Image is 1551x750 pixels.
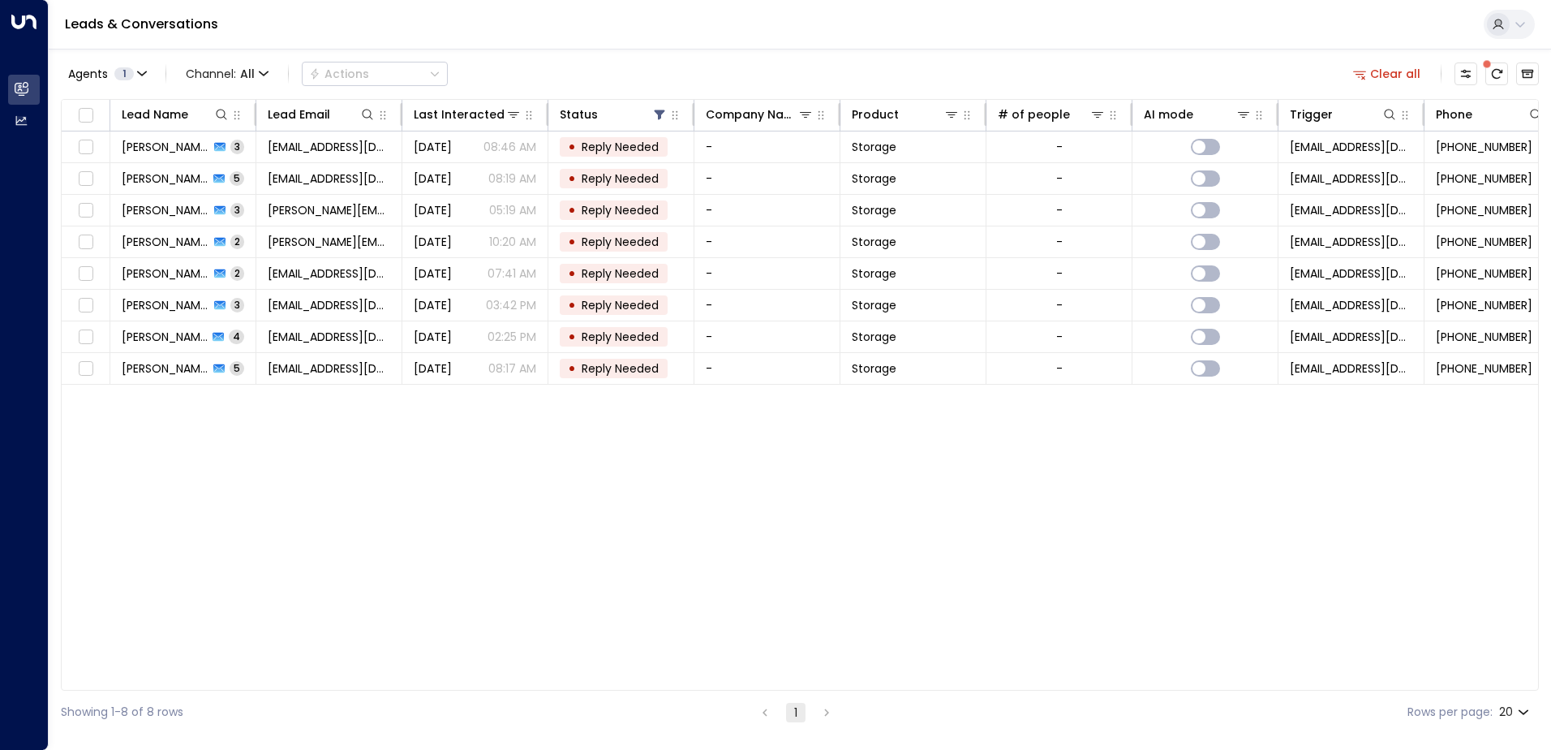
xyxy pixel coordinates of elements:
[1056,265,1063,282] div: -
[694,195,840,226] td: -
[240,67,255,80] span: All
[568,355,576,382] div: •
[1436,265,1532,282] span: +447745859112
[65,15,218,33] a: Leads & Conversations
[122,170,208,187] span: Muhammad Tahir Ali
[268,360,390,377] span: cjsj55@gmail.com
[489,202,536,218] p: 05:19 AM
[786,703,806,722] button: page 1
[61,62,153,85] button: Agents1
[1407,704,1493,721] label: Rows per page:
[1436,329,1532,345] span: +447492285405
[75,359,96,379] span: Toggle select row
[582,234,659,250] span: Reply Needed
[852,329,896,345] span: Storage
[122,329,208,345] span: Rohena Hanif
[75,327,96,347] span: Toggle select row
[1290,360,1412,377] span: leads@space-station.co.uk
[998,105,1106,124] div: # of people
[706,105,814,124] div: Company Name
[414,105,522,124] div: Last Interacted
[568,133,576,161] div: •
[75,232,96,252] span: Toggle select row
[75,106,96,126] span: Toggle select all
[268,329,390,345] span: rohenahanif@hotmail.com
[1499,700,1532,724] div: 20
[268,170,390,187] span: tahir_86@live.co.uk
[1290,170,1412,187] span: leads@space-station.co.uk
[268,297,390,313] span: abdul.basit453@gmail.com
[488,170,536,187] p: 08:19 AM
[694,226,840,257] td: -
[229,330,244,343] span: 4
[1056,170,1063,187] div: -
[568,291,576,319] div: •
[122,360,208,377] span: Christopher Spencer Jones
[560,105,668,124] div: Status
[414,202,452,218] span: Aug 19, 2025
[1290,265,1412,282] span: leads@space-station.co.uk
[309,67,369,81] div: Actions
[414,139,452,155] span: Yesterday
[486,297,536,313] p: 03:42 PM
[68,68,108,80] span: Agents
[582,360,659,377] span: Reply Needed
[488,265,536,282] p: 07:41 AM
[230,235,244,248] span: 2
[694,290,840,321] td: -
[122,297,209,313] span: Abdul Basit
[1290,139,1412,155] span: leads@space-station.co.uk
[582,329,659,345] span: Reply Needed
[582,202,659,218] span: Reply Needed
[75,295,96,316] span: Toggle select row
[1516,62,1539,85] button: Archived Leads
[1485,62,1508,85] span: There are new threads available. Refresh the grid to view the latest updates.
[1436,297,1532,313] span: +447735601340
[1436,202,1532,218] span: +447761971706
[694,353,840,384] td: -
[230,140,244,153] span: 3
[694,163,840,194] td: -
[268,105,330,124] div: Lead Email
[1056,297,1063,313] div: -
[1056,139,1063,155] div: -
[1144,105,1193,124] div: AI mode
[122,265,209,282] span: Emily Stout
[268,234,390,250] span: sophie_star_oneill@hotmail.com
[414,265,452,282] span: Aug 15, 2025
[268,265,390,282] span: elouspbill@outlook.com
[230,266,244,280] span: 2
[483,139,536,155] p: 08:46 AM
[1436,360,1532,377] span: +447881810451
[114,67,134,80] span: 1
[1347,62,1428,85] button: Clear all
[852,202,896,218] span: Storage
[852,105,899,124] div: Product
[122,234,209,250] span: Sophie ONeill
[414,170,452,187] span: Aug 21, 2025
[488,360,536,377] p: 08:17 AM
[75,264,96,284] span: Toggle select row
[122,105,188,124] div: Lead Name
[560,105,598,124] div: Status
[122,139,209,155] span: Caron Willis
[852,234,896,250] span: Storage
[230,203,244,217] span: 3
[179,62,275,85] button: Channel:All
[1454,62,1477,85] button: Customize
[706,105,797,124] div: Company Name
[179,62,275,85] span: Channel:
[268,139,390,155] span: cdwillis138@gmail.com
[230,171,244,185] span: 5
[414,329,452,345] span: Jul 31, 2025
[1290,105,1398,124] div: Trigger
[582,297,659,313] span: Reply Needed
[1436,234,1532,250] span: +447502431236
[1436,139,1532,155] span: +447905427221
[568,165,576,192] div: •
[1290,105,1333,124] div: Trigger
[1056,329,1063,345] div: -
[694,321,840,352] td: -
[61,704,183,721] div: Showing 1-8 of 8 rows
[1290,234,1412,250] span: leads@space-station.co.uk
